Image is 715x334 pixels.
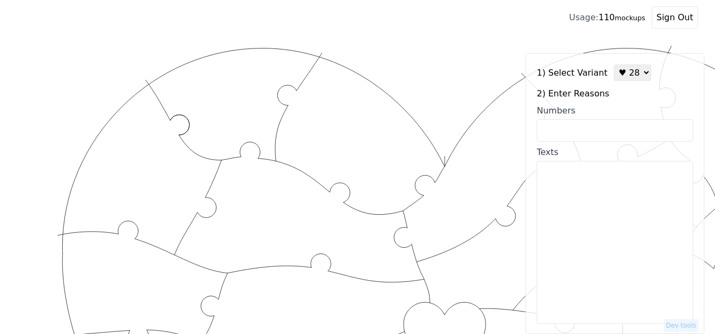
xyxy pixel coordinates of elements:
[569,11,645,24] div: 110
[652,6,698,29] button: Sign Out
[537,161,693,324] textarea: Texts
[537,87,693,100] label: 2) Enter Reasons
[537,67,607,79] label: 1) Select Variant
[615,14,645,22] small: mockups
[569,12,598,22] span: Usage:
[537,119,693,142] input: Numbers
[537,146,693,159] div: Texts
[537,104,693,117] div: Numbers
[664,319,698,332] button: Dev tools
